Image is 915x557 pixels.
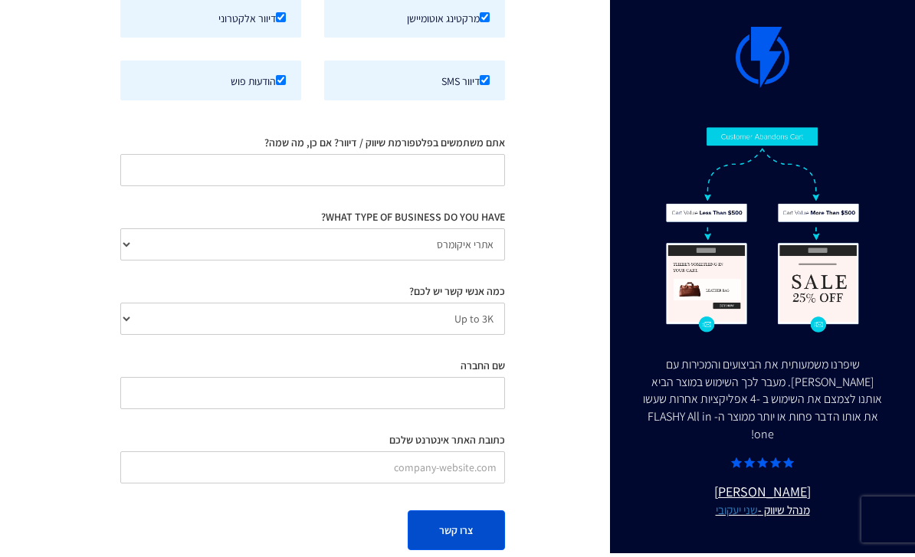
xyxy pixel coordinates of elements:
[480,16,490,26] input: מרקטינג אוטומיישן
[389,436,505,451] label: כתובת האתר אינטרנט שלכם
[641,506,884,523] small: מנהל שיווק -
[276,16,286,26] input: דיוור אלקטרוני
[480,79,490,89] input: דיוור SMS
[120,64,301,104] label: הודעות פוש
[641,486,884,523] u: [PERSON_NAME]
[461,362,505,377] label: שם החברה
[120,2,301,41] label: דיוור אלקטרוני
[264,139,505,154] label: אתם משתמשים בפלטפורמת שיווק / דיוור? אם כן, מה שמה?
[324,64,505,104] label: דיוור SMS
[120,455,505,487] input: company-website.com
[408,514,505,554] button: צרו קשר
[665,130,860,336] img: Flashy
[409,287,505,303] label: כמה אנשי קשר יש לכם?
[641,360,884,447] div: שיפרנו משמעותית את הביצועים והמכירות עם [PERSON_NAME]. מעבר לכך השימוש במוצר הביא אותנו לצמצם את ...
[321,213,505,228] label: WHAT TYPE OF BUSINESS DO YOU HAVE?
[716,506,758,521] a: שני יעקובי
[276,79,286,89] input: הודעות פוש
[324,2,505,41] label: מרקטינג אוטומיישן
